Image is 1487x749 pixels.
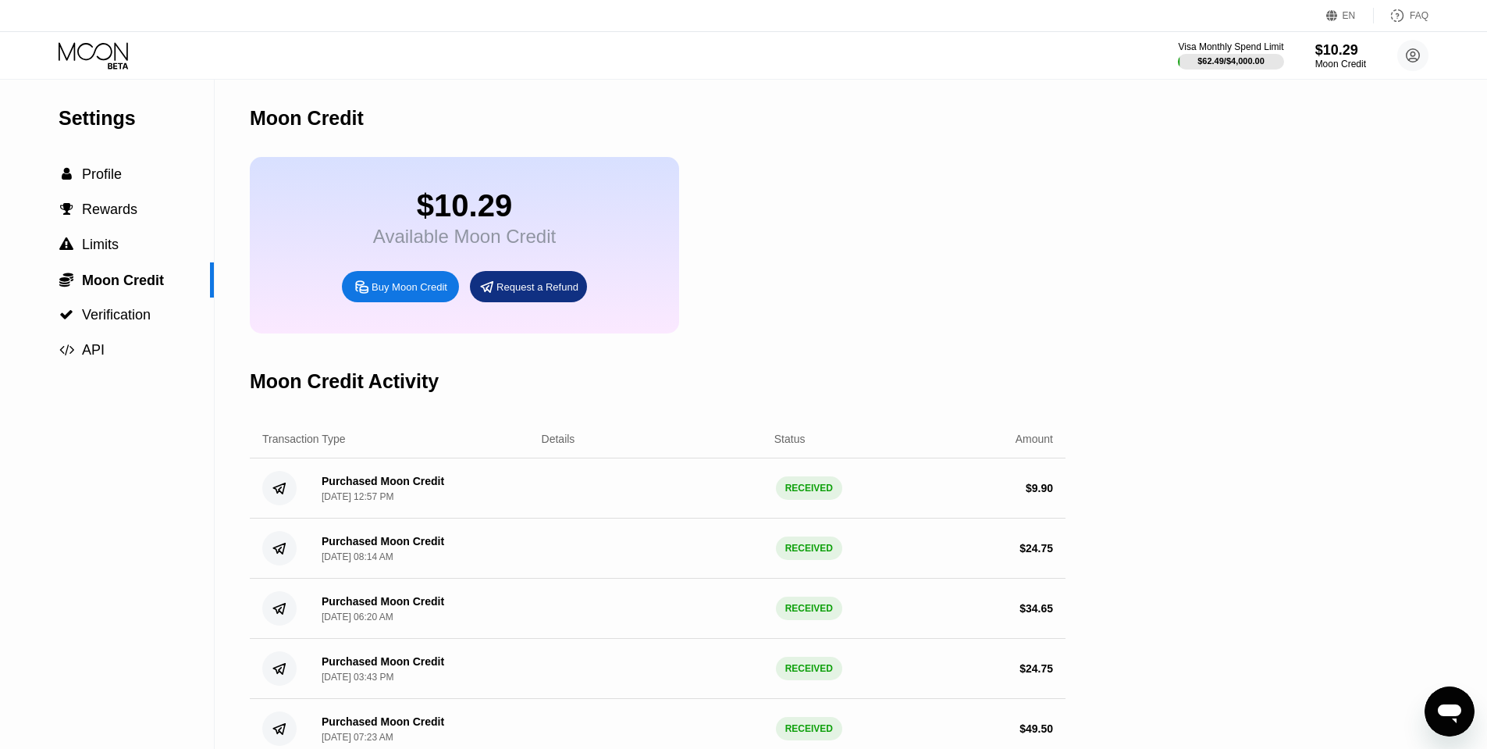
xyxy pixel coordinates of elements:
div: Buy Moon Credit [372,280,447,294]
div: Purchased Moon Credit [322,715,444,728]
div: Visa Monthly Spend Limit [1178,41,1283,52]
span:  [62,167,72,181]
div: EN [1326,8,1374,23]
div: Available Moon Credit [373,226,556,248]
div: Settings [59,107,214,130]
span:  [60,202,73,216]
div: Purchased Moon Credit [322,655,444,668]
div: $ 34.65 [1019,602,1053,615]
div: FAQ [1374,8,1428,23]
iframe: Button to launch messaging window, conversation in progress [1425,687,1475,737]
div: RECEIVED [776,717,842,740]
div: $ 24.75 [1019,542,1053,555]
span: API [82,342,105,358]
div:  [59,308,74,322]
div: Details [542,433,575,445]
div: RECEIVED [776,657,842,680]
div: Moon Credit Activity [250,370,439,393]
div:  [59,167,74,181]
div: FAQ [1410,10,1428,21]
div: Purchased Moon Credit [322,595,444,608]
div: Buy Moon Credit [342,271,459,302]
div: Moon Credit [1315,59,1366,70]
div: [DATE] 03:43 PM [322,672,393,683]
div: [DATE] 12:57 PM [322,491,393,502]
div: RECEIVED [776,537,842,560]
div: Visa Monthly Spend Limit$62.49/$4,000.00 [1178,41,1283,70]
div: [DATE] 08:14 AM [322,551,393,562]
div: RECEIVED [776,597,842,620]
div: $ 24.75 [1019,662,1053,675]
div: EN [1343,10,1356,21]
span: Moon Credit [82,273,164,288]
span:  [59,237,73,251]
span: Profile [82,166,122,182]
div: Moon Credit [250,107,364,130]
span: Limits [82,237,119,252]
div: Request a Refund [470,271,587,302]
div: Status [774,433,806,445]
div: RECEIVED [776,476,842,500]
span: Rewards [82,202,137,217]
div:  [59,202,74,216]
span:  [59,343,74,357]
div: [DATE] 06:20 AM [322,612,393,622]
div: $10.29 [373,188,556,223]
div: $ 9.90 [1026,482,1053,494]
span: Verification [82,307,151,323]
div: $62.49 / $4,000.00 [1197,56,1265,66]
div:  [59,237,74,251]
div: Purchased Moon Credit [322,535,444,547]
div: [DATE] 07:23 AM [322,732,393,743]
div: Purchased Moon Credit [322,475,444,487]
div: $10.29Moon Credit [1315,42,1366,70]
div: $10.29 [1315,42,1366,59]
div: Transaction Type [262,433,346,445]
div: Request a Refund [496,280,578,294]
span:  [59,272,73,287]
div: Amount [1016,433,1053,445]
div:  [59,272,74,287]
span:  [59,308,73,322]
div: $ 49.50 [1019,722,1053,735]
